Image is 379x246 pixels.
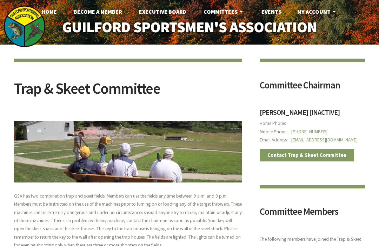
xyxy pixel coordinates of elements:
[36,5,62,19] a: Home
[260,207,365,221] h2: Committee Members
[4,5,46,47] img: logo_sm.png
[291,129,327,135] a: [PHONE_NUMBER]
[291,137,358,143] a: [EMAIL_ADDRESS][DOMAIN_NAME]
[292,5,343,19] a: My Account
[198,5,250,19] a: Committees
[49,14,330,40] a: Guilford Sportsmen's Association
[260,128,291,136] span: Mobile Phone
[260,149,354,162] a: Contact Trap & Skeet Committee
[68,5,128,19] a: Become A Member
[260,109,365,119] h3: [PERSON_NAME] [INACTIVE]
[256,5,287,19] a: Events
[260,136,291,144] span: Email Address
[133,5,192,19] a: Executive Board
[260,81,365,95] h2: Committee Chairman
[14,81,242,104] h2: Trap & Skeet Committee
[260,119,291,127] span: Home Phone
